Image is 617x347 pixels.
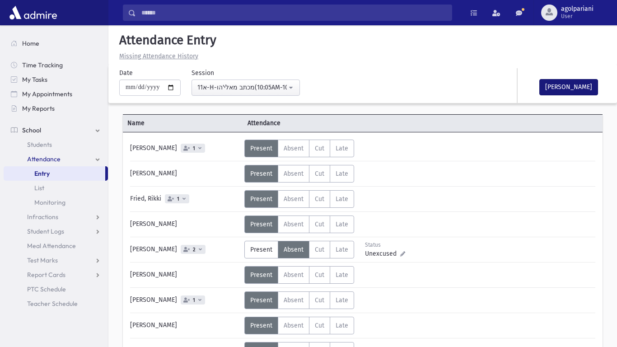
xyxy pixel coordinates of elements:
span: agolpariani [561,5,594,13]
span: Late [336,246,348,253]
a: Infractions [4,210,108,224]
span: Cut [315,195,324,203]
div: AttTypes [244,216,354,233]
span: Cut [315,296,324,304]
a: Teacher Schedule [4,296,108,311]
span: Attendance [243,118,363,128]
div: [PERSON_NAME] [126,241,244,258]
label: Session [192,68,214,78]
span: Students [27,141,52,149]
span: Late [336,296,348,304]
span: Late [336,220,348,228]
span: 1 [175,196,181,202]
div: AttTypes [244,317,354,334]
span: User [561,13,594,20]
span: Present [250,195,272,203]
a: School [4,123,108,137]
span: Teacher Schedule [27,300,78,308]
a: My Appointments [4,87,108,101]
span: List [34,184,44,192]
span: Report Cards [27,271,65,279]
a: Entry [4,166,105,181]
a: Attendance [4,152,108,166]
span: Time Tracking [22,61,63,69]
span: 1 [191,297,197,303]
span: My Appointments [22,90,72,98]
img: AdmirePro [7,4,59,22]
span: Present [250,220,272,228]
div: AttTypes [244,140,354,157]
span: Student Logs [27,227,64,235]
div: AttTypes [244,266,354,284]
span: Late [336,271,348,279]
span: Monitoring [34,198,65,206]
span: Present [250,170,272,178]
span: Unexcused [365,249,400,258]
span: Home [22,39,39,47]
span: Late [336,170,348,178]
span: Present [250,145,272,152]
div: [PERSON_NAME] [126,216,244,233]
span: My Reports [22,104,55,113]
span: Late [336,145,348,152]
label: Date [119,68,133,78]
a: Meal Attendance [4,239,108,253]
div: [PERSON_NAME] [126,291,244,309]
div: Status [365,241,405,249]
a: Student Logs [4,224,108,239]
button: [PERSON_NAME] [539,79,598,95]
input: Search [136,5,452,21]
span: Present [250,322,272,329]
span: Name [123,118,243,128]
span: Infractions [27,213,58,221]
span: 1 [191,145,197,151]
span: Cut [315,170,324,178]
a: Time Tracking [4,58,108,72]
span: Absent [284,322,304,329]
span: Present [250,246,272,253]
div: [PERSON_NAME] [126,140,244,157]
div: AttTypes [244,165,354,183]
span: My Tasks [22,75,47,84]
a: PTC Schedule [4,282,108,296]
div: AttTypes [244,241,354,258]
span: School [22,126,41,134]
a: Students [4,137,108,152]
span: Absent [284,246,304,253]
u: Missing Attendance History [119,52,198,60]
a: Monitoring [4,195,108,210]
span: Cut [315,246,324,253]
span: Cut [315,271,324,279]
span: Absent [284,271,304,279]
span: Absent [284,296,304,304]
a: Home [4,36,108,51]
div: AttTypes [244,291,354,309]
span: Late [336,195,348,203]
div: [PERSON_NAME] [126,266,244,284]
div: [PERSON_NAME] [126,165,244,183]
span: PTC Schedule [27,285,66,293]
div: 11א-H-מכתב מאלי'הו(10:05AM-10:50AM) [197,83,287,92]
span: Entry [34,169,50,178]
a: Test Marks [4,253,108,267]
a: My Reports [4,101,108,116]
div: AttTypes [244,190,354,208]
a: Report Cards [4,267,108,282]
div: Fried, Rikki [126,190,244,208]
span: Attendance [27,155,61,163]
span: Present [250,296,272,304]
span: Absent [284,195,304,203]
span: Cut [315,220,324,228]
h5: Attendance Entry [116,33,610,48]
span: Absent [284,220,304,228]
button: 11א-H-מכתב מאלי'הו(10:05AM-10:50AM) [192,80,300,96]
span: Test Marks [27,256,58,264]
span: 2 [191,247,197,253]
a: My Tasks [4,72,108,87]
span: Cut [315,145,324,152]
span: Absent [284,170,304,178]
span: Present [250,271,272,279]
span: Absent [284,145,304,152]
a: Missing Attendance History [116,52,198,60]
span: Meal Attendance [27,242,76,250]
